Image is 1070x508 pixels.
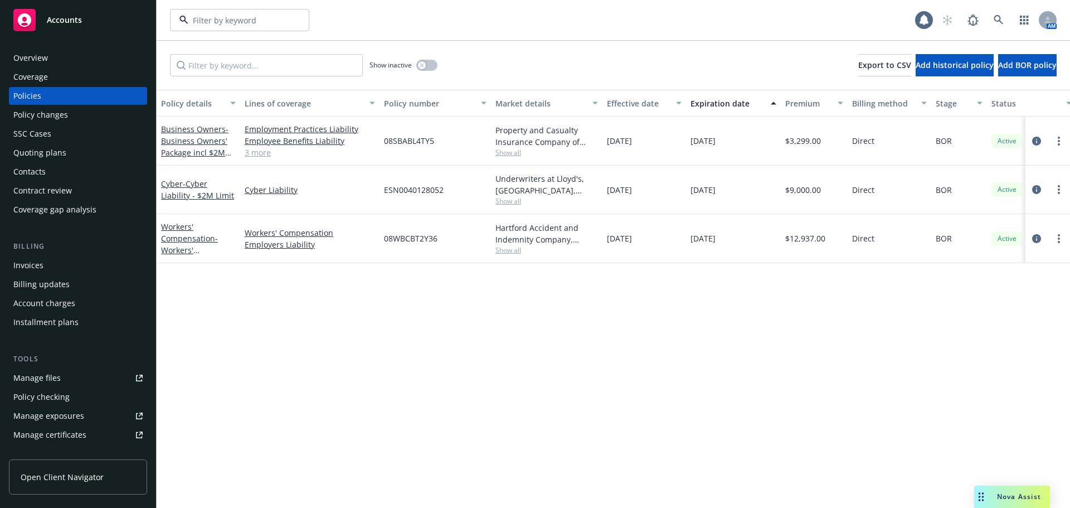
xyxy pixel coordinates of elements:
[161,124,228,170] a: Business Owners
[974,486,988,508] div: Drag to move
[13,407,84,425] div: Manage exposures
[384,233,437,244] span: 08WBCBT2Y36
[858,60,911,70] span: Export to CSV
[9,388,147,406] a: Policy checking
[785,184,821,196] span: $9,000.00
[13,144,66,162] div: Quoting plans
[13,182,72,200] div: Contract review
[9,125,147,143] a: SSC Cases
[607,135,632,147] span: [DATE]
[858,54,911,76] button: Export to CSV
[9,426,147,444] a: Manage certificates
[245,135,375,147] a: Employee Benefits Liability
[998,54,1057,76] button: Add BOR policy
[936,233,952,244] span: BOR
[781,90,848,117] button: Premium
[13,369,61,387] div: Manage files
[245,184,375,196] a: Cyber Liability
[690,233,716,244] span: [DATE]
[9,163,147,181] a: Contacts
[785,98,831,109] div: Premium
[1052,232,1066,245] a: more
[495,98,586,109] div: Market details
[962,9,984,31] a: Report a Bug
[13,125,51,143] div: SSC Cases
[9,4,147,36] a: Accounts
[602,90,686,117] button: Effective date
[852,233,874,244] span: Direct
[852,98,915,109] div: Billing method
[161,221,218,267] a: Workers' Compensation
[495,124,598,148] div: Property and Casualty Insurance Company of [GEOGRAPHIC_DATA], Hartford Insurance Group
[1013,9,1035,31] a: Switch app
[988,9,1010,31] a: Search
[9,313,147,331] a: Installment plans
[188,14,286,26] input: Filter by keyword
[9,49,147,67] a: Overview
[936,184,952,196] span: BOR
[936,135,952,147] span: BOR
[13,87,41,105] div: Policies
[495,148,598,157] span: Show all
[13,313,79,331] div: Installment plans
[607,233,632,244] span: [DATE]
[161,178,234,201] a: Cyber
[9,275,147,293] a: Billing updates
[852,135,874,147] span: Direct
[9,407,147,425] span: Manage exposures
[21,471,104,483] span: Open Client Navigator
[9,257,147,274] a: Invoices
[13,201,96,219] div: Coverage gap analysis
[690,135,716,147] span: [DATE]
[47,16,82,25] span: Accounts
[996,136,1018,146] span: Active
[1030,183,1043,196] a: circleInformation
[916,54,994,76] button: Add historical policy
[13,445,70,463] div: Manage claims
[1030,134,1043,148] a: circleInformation
[9,106,147,124] a: Policy changes
[245,227,375,239] a: Workers' Compensation
[690,98,764,109] div: Expiration date
[9,369,147,387] a: Manage files
[13,257,43,274] div: Invoices
[495,222,598,245] div: Hartford Accident and Indemnity Company, Hartford Insurance Group
[9,294,147,312] a: Account charges
[9,68,147,86] a: Coverage
[384,184,444,196] span: ESN0040128052
[13,106,68,124] div: Policy changes
[936,98,970,109] div: Stage
[13,163,46,181] div: Contacts
[9,445,147,463] a: Manage claims
[9,354,147,365] div: Tools
[240,90,380,117] button: Lines of coverage
[998,60,1057,70] span: Add BOR policy
[936,9,959,31] a: Start snowing
[931,90,987,117] button: Stage
[157,90,240,117] button: Policy details
[997,492,1041,501] span: Nova Assist
[13,388,70,406] div: Policy checking
[380,90,491,117] button: Policy number
[161,233,218,267] span: - Workers' Compensation
[9,182,147,200] a: Contract review
[9,241,147,252] div: Billing
[996,234,1018,244] span: Active
[9,144,147,162] a: Quoting plans
[161,98,223,109] div: Policy details
[245,123,375,135] a: Employment Practices Liability
[13,426,86,444] div: Manage certificates
[369,60,412,70] span: Show inactive
[9,87,147,105] a: Policies
[245,239,375,250] a: Employers Liability
[991,98,1059,109] div: Status
[13,294,75,312] div: Account charges
[996,185,1018,195] span: Active
[13,68,48,86] div: Coverage
[384,98,474,109] div: Policy number
[1052,134,1066,148] a: more
[607,98,669,109] div: Effective date
[495,196,598,206] span: Show all
[1052,183,1066,196] a: more
[607,184,632,196] span: [DATE]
